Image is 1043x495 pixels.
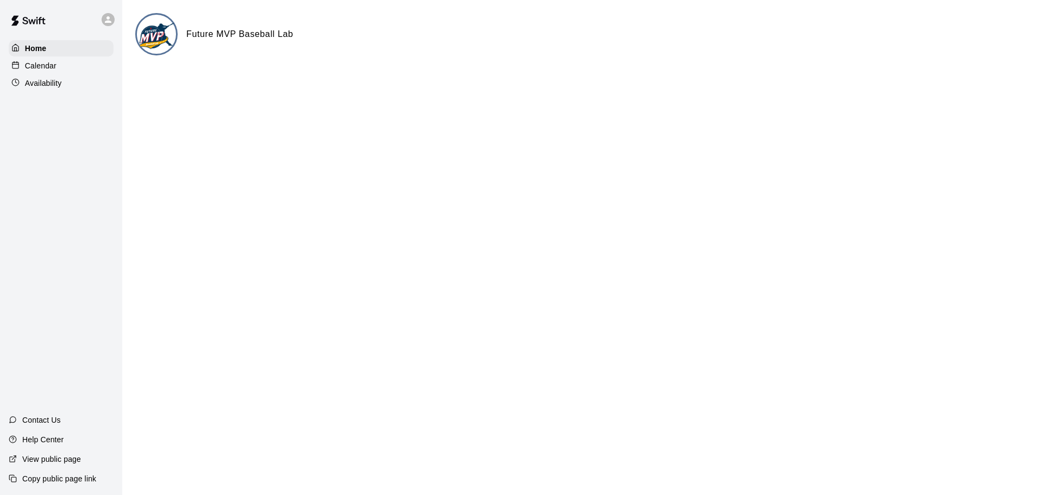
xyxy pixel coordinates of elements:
p: Home [25,43,47,54]
a: Home [9,40,114,57]
p: Copy public page link [22,473,96,484]
p: Contact Us [22,415,61,425]
p: View public page [22,454,81,465]
p: Help Center [22,434,64,445]
p: Calendar [25,60,56,71]
a: Availability [9,75,114,91]
h6: Future MVP Baseball Lab [186,27,293,41]
img: Future MVP Baseball Lab logo [137,15,178,55]
p: Availability [25,78,62,89]
a: Calendar [9,58,114,74]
